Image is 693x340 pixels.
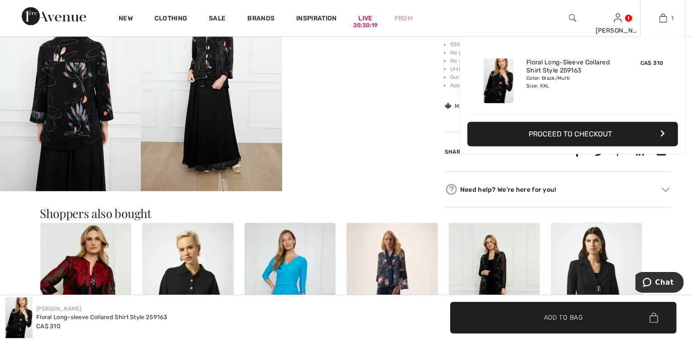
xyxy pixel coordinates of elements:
a: Live20:30:19 [359,14,373,23]
li: Unlined [450,65,671,73]
a: Clothing [154,15,187,24]
iframe: Opens a widget where you can chat to one of our agents [635,272,684,295]
a: Sale [209,15,226,24]
span: Share [445,149,464,155]
a: Brands [248,15,275,24]
span: CA$ 310 [36,323,60,330]
div: Need help? We're here for you! [445,183,671,196]
img: search the website [569,13,577,24]
li: Approximate length (size 12): 25" - 64 cm [450,81,671,89]
li: 95% Polyester, 5% Elastane [450,40,671,49]
div: Color: Black/Multi Size: XXL [526,75,616,89]
li: Our model is 5'9"/175 cm and wears a size 6. [450,73,671,81]
div: 20:30:19 [353,21,378,30]
img: 1ère Avenue [22,7,86,25]
div: Floral Long-sleeve Collared Shirt Style 259163 [36,313,168,322]
li: No zipper [450,57,671,65]
span: Inspiration [296,15,337,24]
li: No pockets [450,49,671,57]
img: Floral Long-Sleeve Collared Shirt Style 259163 [5,297,33,338]
span: 1 [672,14,674,22]
img: Floral Long-Sleeve Collared Shirt Style 259163 [484,58,514,103]
div: [PERSON_NAME] [596,26,640,35]
a: Prom [395,14,413,23]
span: CA$ 310 [640,60,664,66]
span: Add to Bag [544,313,583,322]
div: Made in [GEOGRAPHIC_DATA] [445,102,536,110]
img: My Bag [659,13,667,24]
a: Floral Long-Sleeve Collared Shirt Style 259163 [526,58,616,75]
img: Bag.svg [650,313,658,323]
img: My Info [614,13,622,24]
a: Sign In [614,14,622,22]
h3: Shoppers also bought [40,208,653,219]
button: Add to Bag [450,302,677,334]
a: 1 [641,13,685,24]
a: [PERSON_NAME] [36,306,82,312]
button: Proceed to Checkout [467,122,678,146]
a: New [119,15,133,24]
